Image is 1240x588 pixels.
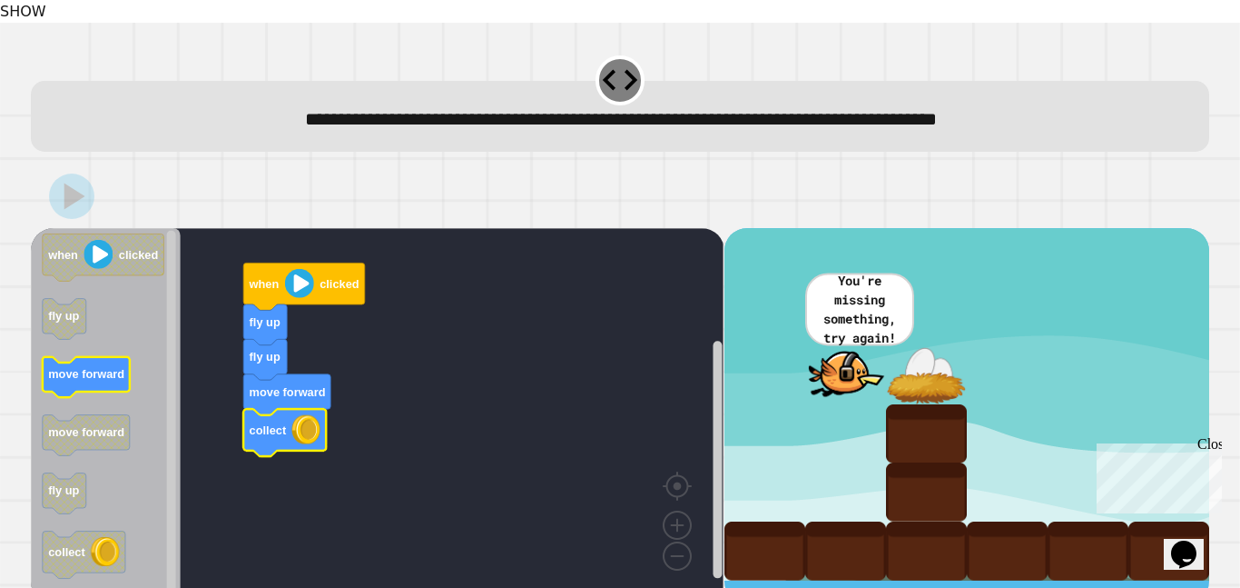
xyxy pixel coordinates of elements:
text: fly up [250,314,280,328]
iframe: chat widget [1164,515,1222,570]
text: collect [250,423,287,436]
text: move forward [48,367,124,381]
div: Chat with us now!Close [7,7,125,115]
text: when [47,247,78,261]
text: move forward [48,425,124,439]
text: move forward [250,384,326,398]
text: fly up [48,483,79,497]
text: clicked [320,276,359,290]
p: You're missing something, try again! [821,271,899,347]
text: fly up [48,309,79,323]
iframe: chat widget [1089,436,1222,513]
text: clicked [119,247,158,261]
text: fly up [250,350,280,364]
text: collect [48,544,85,558]
text: when [249,276,280,290]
